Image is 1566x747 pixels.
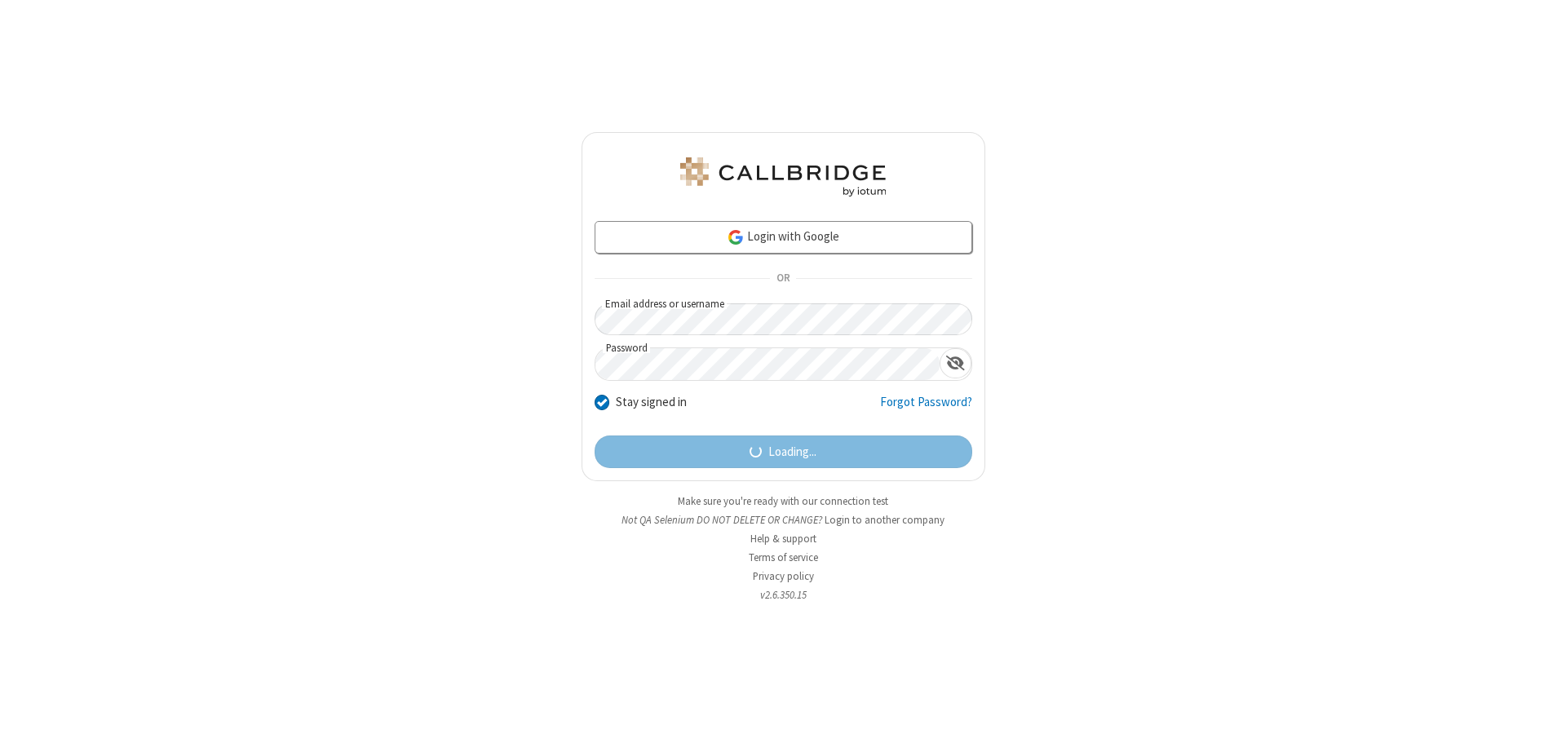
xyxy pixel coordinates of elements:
div: Show password [940,348,971,378]
input: Password [595,348,940,380]
img: google-icon.png [727,228,745,246]
a: Login with Google [595,221,972,254]
label: Stay signed in [616,393,687,412]
button: Login to another company [825,512,944,528]
span: OR [770,267,796,290]
input: Email address or username [595,303,972,335]
img: QA Selenium DO NOT DELETE OR CHANGE [677,157,889,197]
a: Privacy policy [753,569,814,583]
li: Not QA Selenium DO NOT DELETE OR CHANGE? [582,512,985,528]
a: Forgot Password? [880,393,972,424]
a: Make sure you're ready with our connection test [678,494,888,508]
li: v2.6.350.15 [582,587,985,603]
a: Terms of service [749,550,818,564]
span: Loading... [768,443,816,462]
button: Loading... [595,435,972,468]
a: Help & support [750,532,816,546]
